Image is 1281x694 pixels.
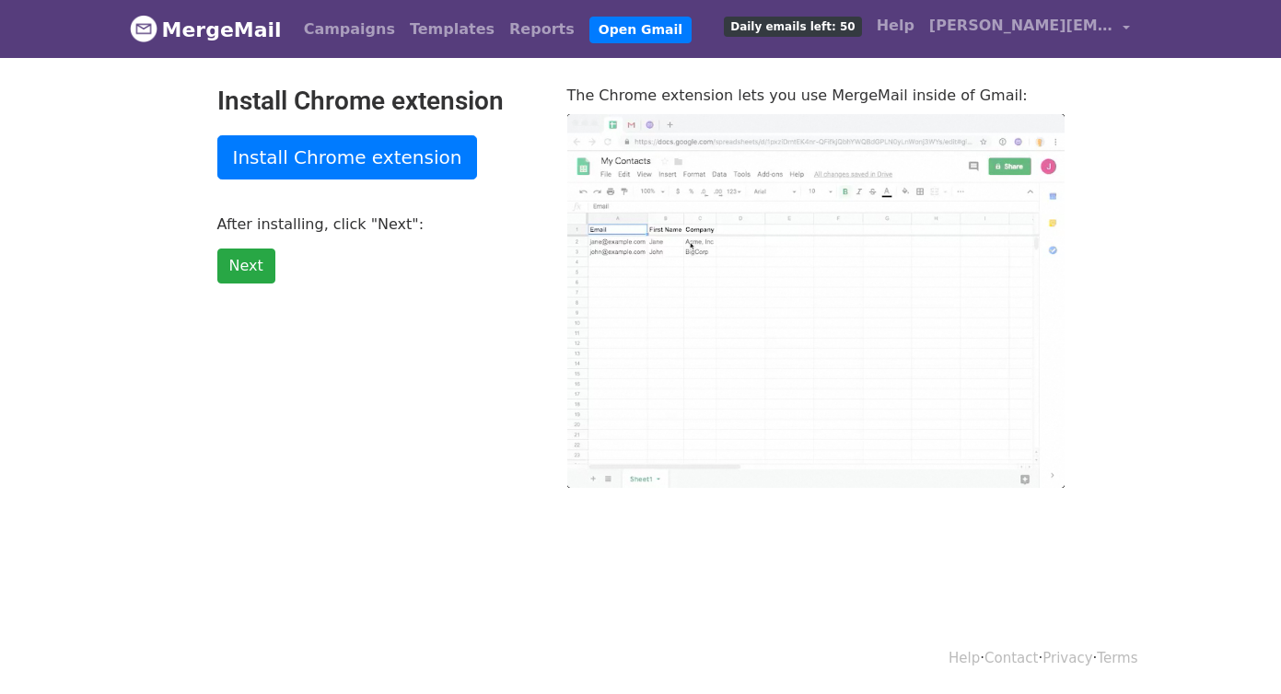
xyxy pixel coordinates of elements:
a: [PERSON_NAME][EMAIL_ADDRESS][DOMAIN_NAME] [922,7,1137,51]
h2: Install Chrome extension [217,86,540,117]
a: Daily emails left: 50 [716,7,868,44]
a: Contact [984,650,1038,666]
a: Help [869,7,922,44]
a: MergeMail [130,10,282,49]
a: Templates [402,11,502,48]
p: After installing, click "Next": [217,214,540,234]
img: MergeMail logo [130,15,157,42]
a: Terms [1097,650,1137,666]
a: Help [949,650,980,666]
p: The Chrome extension lets you use MergeMail inside of Gmail: [567,86,1065,105]
a: Campaigns [297,11,402,48]
a: Reports [502,11,582,48]
a: Privacy [1042,650,1092,666]
a: Next [217,249,275,283]
a: Install Chrome extension [217,135,478,179]
a: Open Gmail [589,17,692,43]
span: [PERSON_NAME][EMAIL_ADDRESS][DOMAIN_NAME] [929,15,1113,37]
span: Daily emails left: 50 [724,17,861,37]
